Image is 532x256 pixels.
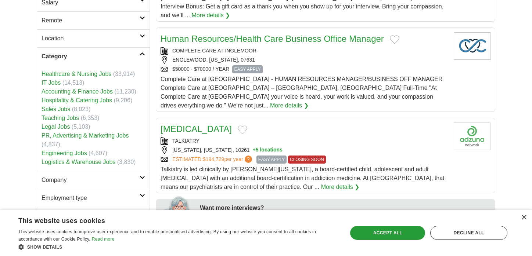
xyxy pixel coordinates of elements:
a: Remote [37,11,150,29]
a: ESTIMATED:$194,729per year? [172,156,254,164]
div: [US_STATE], [US_STATE], 10261 [161,146,448,154]
span: Show details [27,245,62,250]
a: Employment type [37,189,150,207]
a: IT Jobs [42,80,61,86]
span: Complete Care at [GEOGRAPHIC_DATA] - HUMAN RESOURCES MANAGER/BUSINESS OFF MANAGER Complete Care a... [161,76,443,109]
span: $194,729 [203,156,224,162]
img: Company logo [454,122,490,150]
a: PR, Advertising & Marketing Jobs [42,132,129,139]
span: (4,607) [89,150,107,156]
h2: Category [42,52,140,61]
a: Company [37,171,150,189]
img: Company logo [454,32,490,60]
span: EASY APPLY [232,65,262,73]
span: This website uses cookies to improve user experience and to enable personalised advertising. By u... [18,229,316,242]
span: EASY APPLY [256,156,287,164]
a: Legal Jobs [42,124,70,130]
a: More details ❯ [192,11,230,20]
a: Engineering Jobs [42,150,87,156]
a: Hours [37,207,150,225]
a: More details ❯ [321,183,360,191]
span: (8,023) [72,106,91,112]
span: (9,206) [114,97,133,103]
div: COMPLETE CARE AT INGLEMOOR [161,47,448,55]
div: TALKIATRY [161,137,448,145]
span: (33,914) [113,71,135,77]
a: Accounting & Finance Jobs [42,88,113,95]
a: Location [37,29,150,47]
button: Add to favorite jobs [238,125,247,134]
div: Want more interviews? [200,204,491,212]
a: More details ❯ [270,101,309,110]
span: (5,103) [72,124,90,130]
span: (6,353) [81,115,100,121]
a: Human Resources/Health Care Business Office Manager [161,34,384,44]
span: (4,837) [42,141,60,147]
div: Show details [18,243,338,250]
span: (11,230) [114,88,136,95]
a: Category [37,47,150,65]
h2: Remote [42,16,140,25]
div: Accept all [350,226,425,240]
a: Hospitality & Catering Jobs [42,97,112,103]
span: ? [245,156,252,163]
div: Close [521,215,526,220]
a: Sales Jobs [42,106,70,112]
div: This website uses cookies [18,214,320,225]
h2: Employment type [42,194,140,202]
div: ENGLEWOOD, [US_STATE], 07631 [161,56,448,64]
div: $50000 - $70000 / YEAR [161,65,448,73]
span: Talkiatry is led clinically by [PERSON_NAME][US_STATE], a board-certified child, adolescent and a... [161,166,444,190]
span: (14,513) [62,80,85,86]
span: (3,830) [117,159,136,165]
img: apply-iq-scientist.png [159,195,194,224]
h2: Company [42,176,140,184]
a: Read more, opens a new window [92,237,115,242]
div: Decline all [430,226,507,240]
a: Healthcare & Nursing Jobs [42,71,111,77]
span: CLOSING SOON [288,156,326,164]
a: Teaching Jobs [42,115,79,121]
span: + [253,146,256,154]
button: +5 locations [253,146,283,154]
h2: Location [42,34,140,43]
a: Logistics & Warehouse Jobs [42,159,115,165]
a: [MEDICAL_DATA] [161,124,232,134]
button: Add to favorite jobs [390,35,399,44]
